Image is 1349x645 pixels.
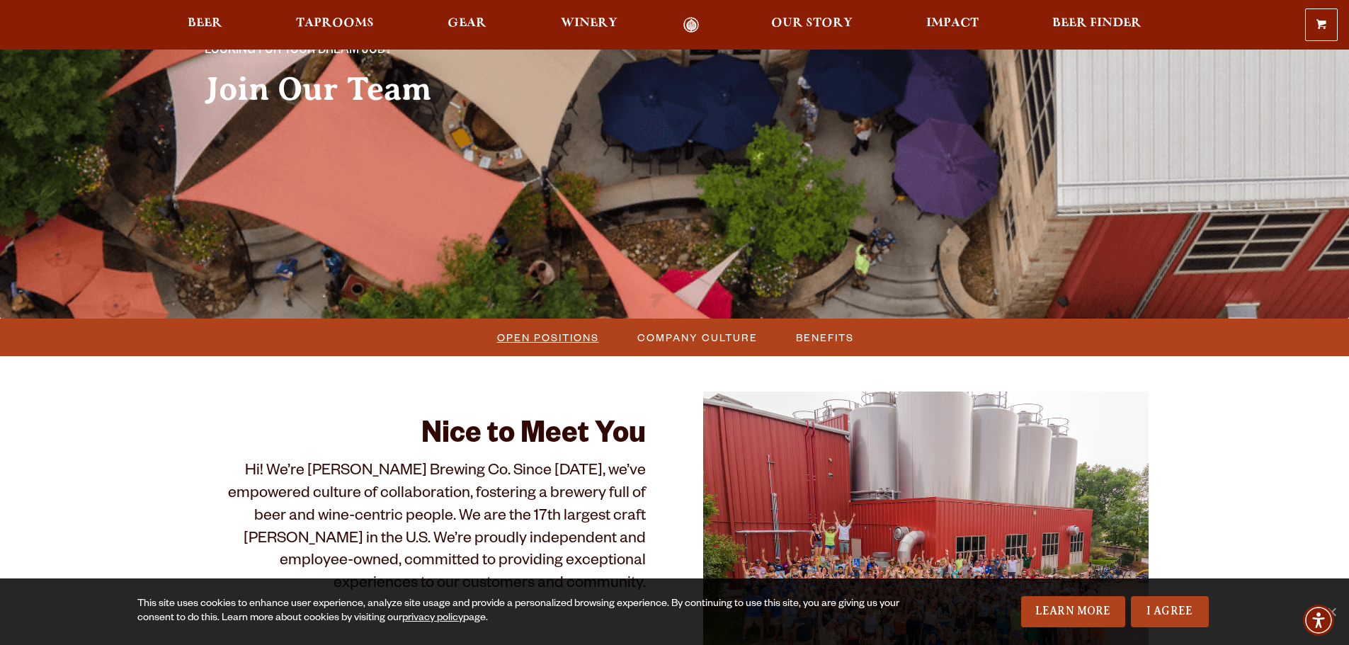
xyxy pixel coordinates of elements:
h2: Join Our Team [205,72,647,107]
span: Company Culture [637,327,758,348]
a: Open Positions [489,327,606,348]
span: Beer [188,18,222,29]
a: Company Culture [629,327,765,348]
a: Taprooms [287,17,383,33]
span: Beer Finder [1052,18,1142,29]
a: Beer Finder [1043,17,1151,33]
a: Benefits [787,327,861,348]
div: This site uses cookies to enhance user experience, analyze site usage and provide a personalized ... [137,598,904,626]
span: Winery [561,18,617,29]
a: Our Story [762,17,862,33]
span: Gear [448,18,486,29]
span: Impact [926,18,979,29]
a: Impact [917,17,988,33]
a: Winery [552,17,627,33]
a: Beer [178,17,232,33]
span: Benefits [796,327,854,348]
a: Odell Home [665,17,718,33]
a: Gear [438,17,496,33]
a: privacy policy [402,613,463,624]
span: Our Story [771,18,853,29]
div: Accessibility Menu [1303,605,1334,636]
h2: Nice to Meet You [200,420,647,454]
span: Taprooms [296,18,374,29]
span: Looking for your dream job? [205,42,392,60]
span: Hi! We’re [PERSON_NAME] Brewing Co. Since [DATE], we’ve empowered culture of collaboration, foste... [228,464,646,594]
span: Open Positions [497,327,599,348]
a: Learn More [1021,596,1125,627]
a: I Agree [1131,596,1209,627]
